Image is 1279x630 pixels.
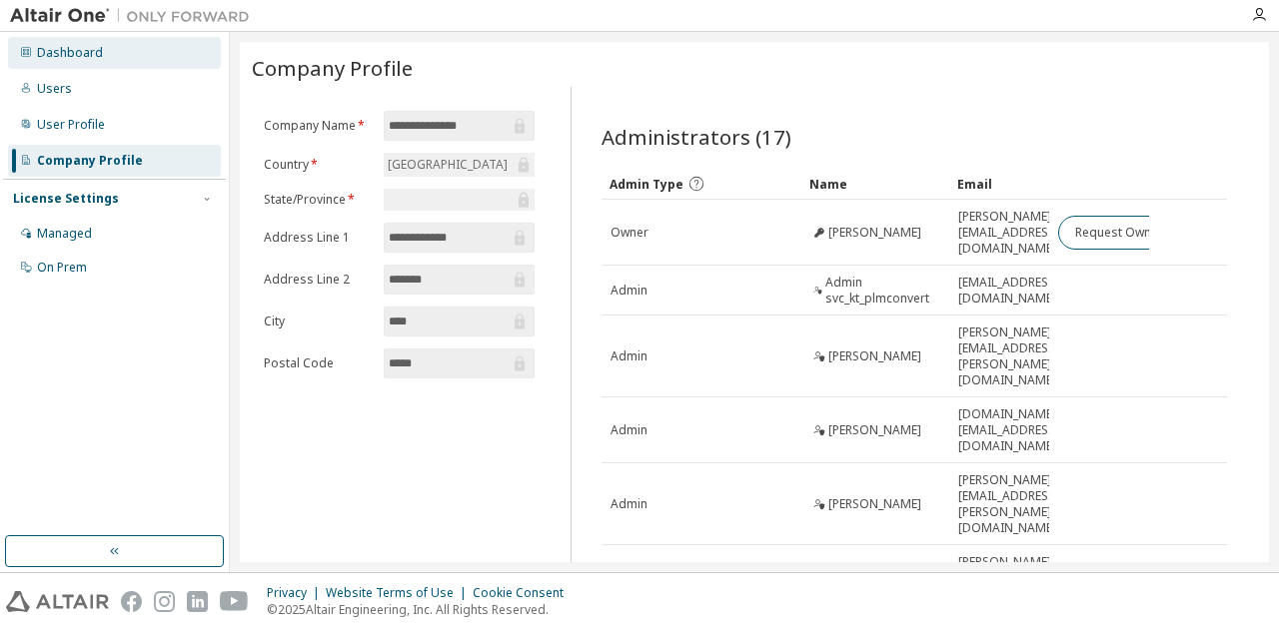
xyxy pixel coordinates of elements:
label: Address Line 2 [264,272,372,288]
span: Owner [611,225,648,241]
label: Company Name [264,118,372,134]
span: [PERSON_NAME] [828,348,921,364]
img: altair_logo.svg [6,591,109,612]
div: Dashboard [37,45,103,61]
div: Website Terms of Use [326,585,473,601]
img: facebook.svg [121,591,142,612]
label: Postal Code [264,355,372,371]
div: Users [37,81,72,97]
div: Managed [37,226,92,242]
img: linkedin.svg [187,591,208,612]
span: [PERSON_NAME] [828,422,921,438]
div: Privacy [267,585,326,601]
span: [PERSON_NAME] [828,496,921,512]
span: Admin svc_kt_plmconvert [825,275,940,307]
div: User Profile [37,117,105,133]
div: License Settings [13,191,119,207]
span: [EMAIL_ADDRESS][DOMAIN_NAME] [958,275,1059,307]
label: Country [264,157,372,173]
img: youtube.svg [220,591,249,612]
img: instagram.svg [154,591,175,612]
span: [PERSON_NAME][EMAIL_ADDRESS][DOMAIN_NAME] [958,209,1059,257]
span: Admin [611,348,647,364]
span: [PERSON_NAME][EMAIL_ADDRESS][PERSON_NAME][DOMAIN_NAME] [958,324,1059,388]
div: [GEOGRAPHIC_DATA] [384,153,534,177]
div: Name [809,168,942,200]
div: Cookie Consent [473,585,576,601]
span: [DOMAIN_NAME][EMAIL_ADDRESS][DOMAIN_NAME] [958,406,1059,454]
img: Altair One [10,6,260,26]
label: City [264,314,372,329]
div: [GEOGRAPHIC_DATA] [385,154,511,176]
div: On Prem [37,260,87,276]
div: Company Profile [37,153,143,169]
span: Admin [611,496,647,512]
p: © 2025 Altair Engineering, Inc. All Rights Reserved. [267,601,576,618]
span: Administrators (17) [602,123,791,151]
label: Address Line 1 [264,230,372,246]
span: Admin [611,283,647,299]
button: Request Owner Change [1058,216,1227,250]
span: Admin [611,422,647,438]
span: Company Profile [252,54,413,82]
label: State/Province [264,192,372,208]
span: [PERSON_NAME][EMAIL_ADDRESS][PERSON_NAME][DOMAIN_NAME] [958,472,1059,536]
span: [PERSON_NAME][EMAIL_ADDRESS][DOMAIN_NAME] [958,554,1059,602]
div: Email [957,168,1041,200]
span: [PERSON_NAME] [828,225,921,241]
span: Admin Type [610,176,683,193]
